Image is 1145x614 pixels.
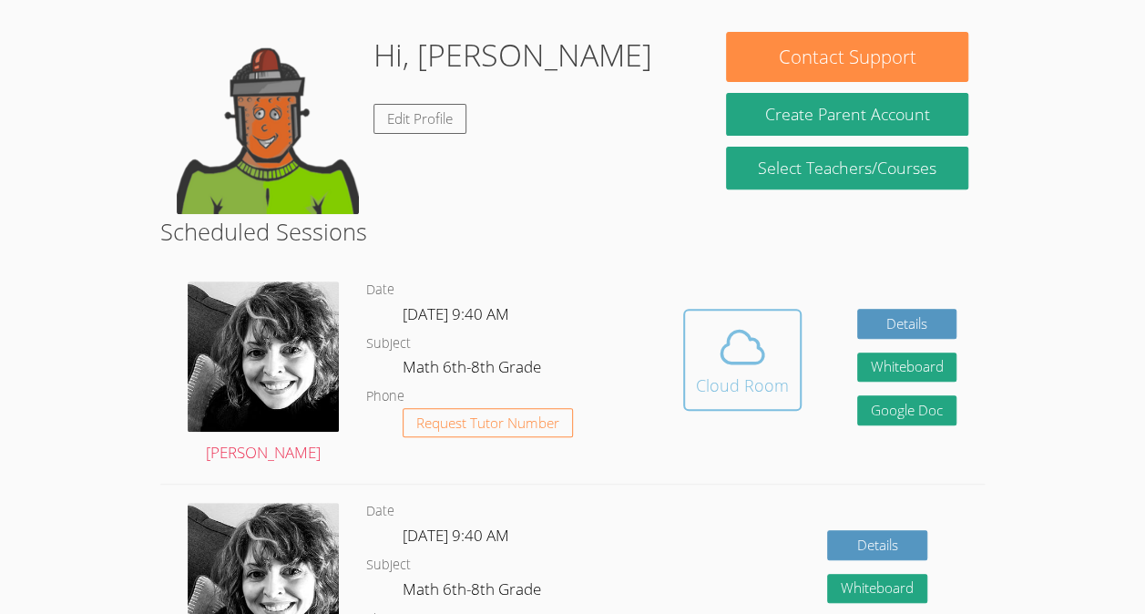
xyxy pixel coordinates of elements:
button: Contact Support [726,32,967,82]
a: Edit Profile [373,104,466,134]
dt: Date [366,279,394,302]
dt: Subject [366,554,411,577]
button: Create Parent Account [726,93,967,136]
a: Details [857,309,957,339]
button: Whiteboard [857,353,957,383]
a: [PERSON_NAME] [188,281,339,466]
dd: Math 6th-8th Grade [403,354,545,385]
a: Select Teachers/Courses [726,147,967,189]
span: [DATE] 9:40 AM [403,525,509,546]
button: Cloud Room [683,309,802,411]
div: Cloud Room [696,373,789,398]
span: [DATE] 9:40 AM [403,303,509,324]
span: Request Tutor Number [416,416,559,430]
a: Details [827,530,927,560]
dt: Phone [366,385,404,408]
h2: Scheduled Sessions [160,214,985,249]
button: Request Tutor Number [403,408,573,438]
a: Google Doc [857,395,957,425]
dt: Date [366,500,394,523]
dt: Subject [366,333,411,355]
img: default.png [177,32,359,214]
img: avatar.png [188,281,339,432]
button: Whiteboard [827,574,927,604]
dd: Math 6th-8th Grade [403,577,545,608]
h1: Hi, [PERSON_NAME] [373,32,652,78]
